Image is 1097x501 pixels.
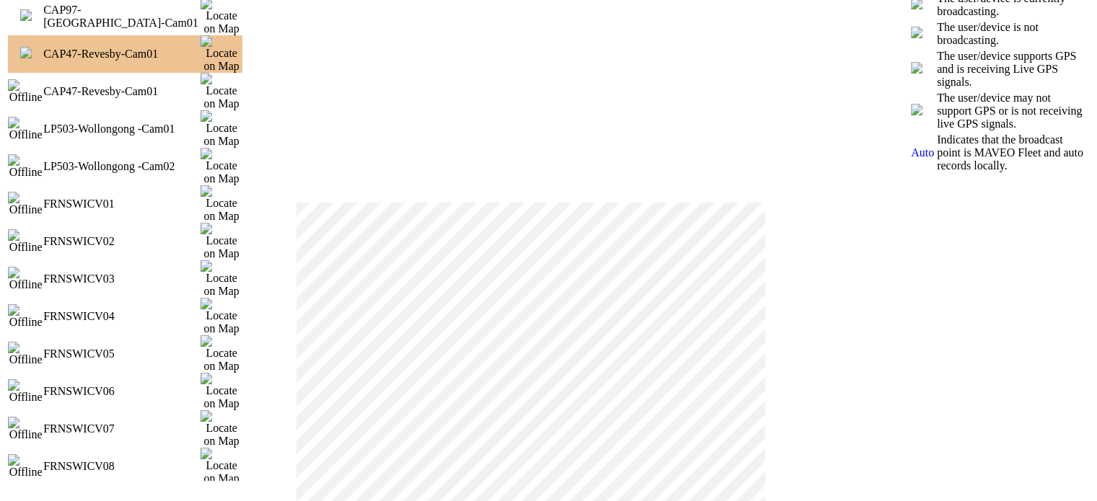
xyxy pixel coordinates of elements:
[201,35,242,73] img: Locate on Map
[201,298,242,335] img: Locate on Map
[8,267,43,291] img: Offline
[43,73,201,110] td: CAP47-Revesby-Cam01
[201,223,242,260] img: Locate on Map
[201,335,242,373] img: Locate on Map
[936,91,1088,131] td: The user/device may not support GPS or is not receiving live GPS signals.
[8,454,43,479] img: Offline
[8,79,43,104] img: Offline
[43,110,201,148] td: LP503-Wollongong -Cam01
[8,192,43,216] img: Offline
[20,11,32,23] a: 0 viewers
[8,379,43,404] img: Offline
[201,260,242,298] img: Locate on Map
[43,35,201,73] td: CAP47-Revesby-Cam01
[8,417,43,441] img: Offline
[911,104,922,115] img: crosshair_gray.png
[936,49,1088,89] td: The user/device supports GPS and is receiving Live GPS signals.
[43,223,201,260] td: FRNSWICV02
[43,260,201,298] td: FRNSWICV03
[43,148,201,185] td: LP503-Wollongong -Cam02
[43,298,201,335] td: FRNSWICV04
[201,148,242,185] img: Locate on Map
[20,9,32,21] img: miniPlay.png
[201,185,242,223] img: Locate on Map
[201,73,242,110] img: Locate on Map
[43,373,201,410] td: FRNSWICV06
[201,410,242,448] img: Locate on Map
[911,62,922,74] img: crosshair_blue.png
[8,117,43,141] img: Offline
[8,304,43,329] img: Offline
[201,373,242,410] img: Locate on Map
[20,48,32,61] a: 0 viewers
[8,154,43,179] img: Offline
[43,185,201,223] td: FRNSWICV01
[8,342,43,366] img: Offline
[911,146,934,159] span: Auto
[911,27,922,38] img: miniNoPlay.png
[936,20,1088,48] td: The user/device is not broadcasting.
[201,448,242,485] img: Locate on Map
[43,335,201,373] td: FRNSWICV05
[201,110,242,148] img: Locate on Map
[20,47,32,58] img: miniPlay.png
[43,448,201,485] td: FRNSWICV08
[936,133,1088,173] td: Indicates that the broadcast point is MAVEO Fleet and auto records locally.
[8,229,43,254] img: Offline
[43,410,201,448] td: FRNSWICV07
